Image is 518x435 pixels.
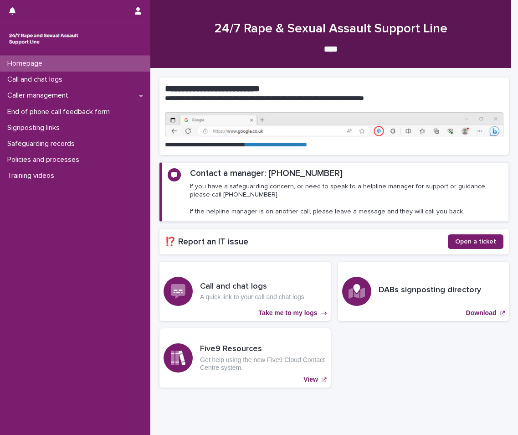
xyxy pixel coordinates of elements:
[303,376,318,383] p: View
[159,328,331,388] a: View
[455,238,496,245] span: Open a ticket
[200,356,327,372] p: Get help using the new Five9 Cloud Contact Centre system.
[165,237,448,247] h2: ⁉️ Report an IT issue
[159,262,331,321] a: Take me to my logs
[448,234,503,249] a: Open a ticket
[4,140,82,148] p: Safeguarding records
[165,112,503,138] img: https%3A%2F%2Fcdn.document360.io%2F0deca9d6-0dac-4e56-9e8f-8d9979bfce0e%2FImages%2FDocumentation%...
[466,309,497,317] p: Download
[4,124,67,132] p: Signposting links
[4,91,76,100] p: Caller management
[200,344,327,354] h3: Five9 Resources
[338,262,509,321] a: Download
[4,59,50,68] p: Homepage
[190,182,503,216] p: If you have a safeguarding concern, or need to speak to a helpline manager for support or guidanc...
[200,293,304,301] p: A quick link to your call and chat logs
[259,309,318,317] p: Take me to my logs
[4,155,87,164] p: Policies and processes
[190,168,343,179] h2: Contact a manager: [PHONE_NUMBER]
[4,75,70,84] p: Call and chat logs
[7,30,80,48] img: rhQMoQhaT3yELyF149Cw
[200,282,304,292] h3: Call and chat logs
[4,171,62,180] p: Training videos
[4,108,117,116] p: End of phone call feedback form
[159,21,502,37] h1: 24/7 Rape & Sexual Assault Support Line
[379,285,481,295] h3: DABs signposting directory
